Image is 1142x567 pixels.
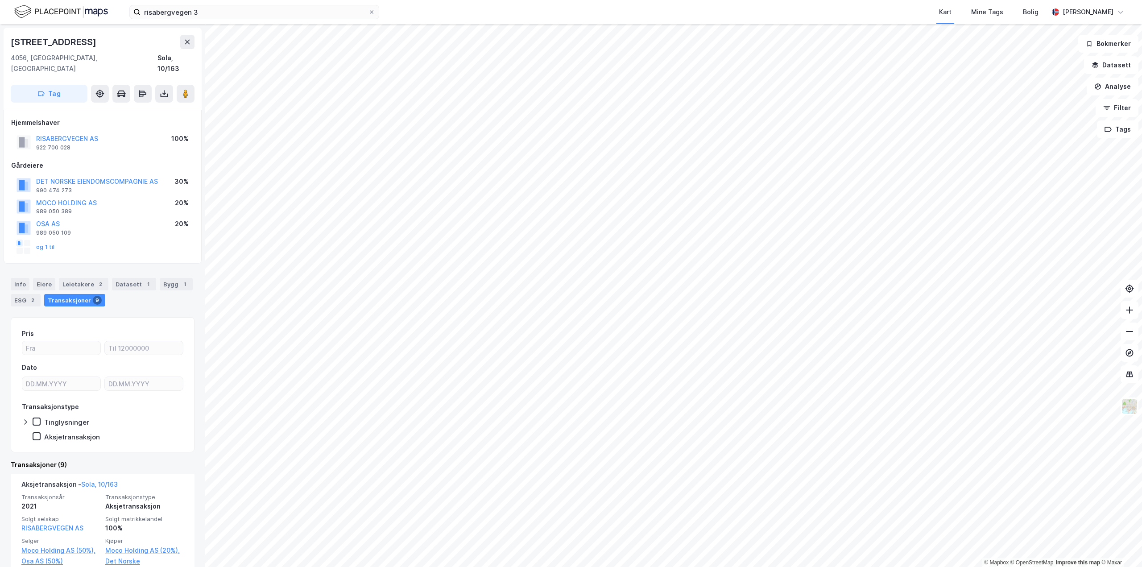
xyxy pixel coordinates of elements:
[180,280,189,289] div: 1
[144,280,153,289] div: 1
[11,117,194,128] div: Hjemmelshaver
[171,133,189,144] div: 100%
[175,198,189,208] div: 20%
[44,294,105,306] div: Transaksjoner
[22,328,34,339] div: Pris
[971,7,1003,17] div: Mine Tags
[44,418,89,426] div: Tinglysninger
[21,479,118,493] div: Aksjetransaksjon -
[33,278,55,290] div: Eiere
[21,515,100,523] span: Solgt selskap
[28,296,37,305] div: 2
[1121,398,1138,415] img: Z
[105,341,183,355] input: Til 12000000
[105,501,184,512] div: Aksjetransaksjon
[21,493,100,501] span: Transaksjonsår
[44,433,100,441] div: Aksjetransaksjon
[160,278,193,290] div: Bygg
[105,377,183,390] input: DD.MM.YYYY
[157,53,194,74] div: Sola, 10/163
[1056,559,1100,566] a: Improve this map
[93,296,102,305] div: 9
[14,4,108,20] img: logo.f888ab2527a4732fd821a326f86c7f29.svg
[21,545,100,556] a: Moco Holding AS (50%),
[1063,7,1113,17] div: [PERSON_NAME]
[22,401,79,412] div: Transaksjonstype
[22,377,100,390] input: DD.MM.YYYY
[11,459,194,470] div: Transaksjoner (9)
[112,278,156,290] div: Datasett
[21,556,100,567] a: Osa AS (50%)
[1097,120,1138,138] button: Tags
[984,559,1009,566] a: Mapbox
[11,85,87,103] button: Tag
[22,362,37,373] div: Dato
[21,501,100,512] div: 2021
[11,35,98,49] div: [STREET_ADDRESS]
[21,537,100,545] span: Selger
[21,524,83,532] a: RISABERGVEGEN AS
[105,493,184,501] span: Transaksjonstype
[939,7,952,17] div: Kart
[175,219,189,229] div: 20%
[59,278,108,290] div: Leietakere
[1096,99,1138,117] button: Filter
[1087,78,1138,95] button: Analyse
[105,537,184,545] span: Kjøper
[11,278,29,290] div: Info
[1078,35,1138,53] button: Bokmerker
[105,515,184,523] span: Solgt matrikkelandel
[36,208,72,215] div: 989 050 389
[1010,559,1054,566] a: OpenStreetMap
[36,144,70,151] div: 922 700 028
[11,53,157,74] div: 4056, [GEOGRAPHIC_DATA], [GEOGRAPHIC_DATA]
[36,229,71,236] div: 989 050 109
[1097,524,1142,567] iframe: Chat Widget
[96,280,105,289] div: 2
[105,523,184,534] div: 100%
[1023,7,1039,17] div: Bolig
[174,176,189,187] div: 30%
[141,5,368,19] input: Søk på adresse, matrikkel, gårdeiere, leietakere eller personer
[1084,56,1138,74] button: Datasett
[36,187,72,194] div: 990 474 273
[1097,524,1142,567] div: Kontrollprogram for chat
[105,545,184,556] a: Moco Holding AS (20%),
[81,480,118,488] a: Sola, 10/163
[22,341,100,355] input: Fra
[11,160,194,171] div: Gårdeiere
[11,294,41,306] div: ESG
